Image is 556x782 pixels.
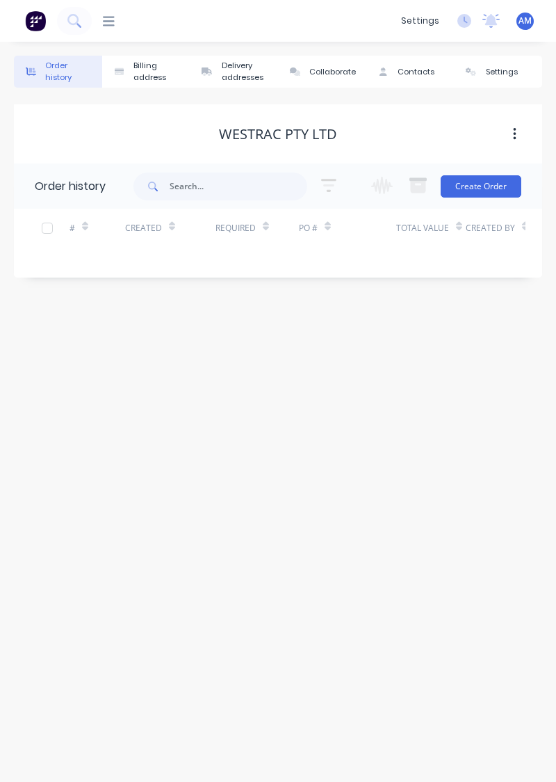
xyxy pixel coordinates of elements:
div: # [69,209,125,247]
div: Required [215,209,299,247]
div: Created By [466,222,515,234]
div: Settings [486,66,518,78]
div: # [69,222,75,234]
div: Contacts [398,66,434,78]
span: AM [518,15,532,27]
div: WesTrac Pty Ltd [219,126,337,143]
button: Create Order [441,175,521,198]
input: Search... [170,173,307,200]
div: PO # [299,209,396,247]
div: Order history [35,178,106,195]
div: Order history [45,60,95,83]
div: Billing address [133,60,183,83]
div: Total Value [396,222,449,234]
button: Settings [454,56,542,88]
button: Contacts [366,56,455,88]
div: Collaborate [309,66,356,78]
div: Created [125,222,162,234]
button: Delivery addresses [190,56,278,88]
button: Order history [14,56,102,88]
div: Total Value [396,209,466,247]
div: Created By [466,209,535,247]
button: Billing address [102,56,190,88]
img: Factory [25,10,46,31]
div: Created [125,209,215,247]
div: settings [394,10,446,31]
div: Required [215,222,256,234]
div: PO # [299,222,318,234]
div: Delivery addresses [222,60,272,83]
button: Collaborate [278,56,366,88]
